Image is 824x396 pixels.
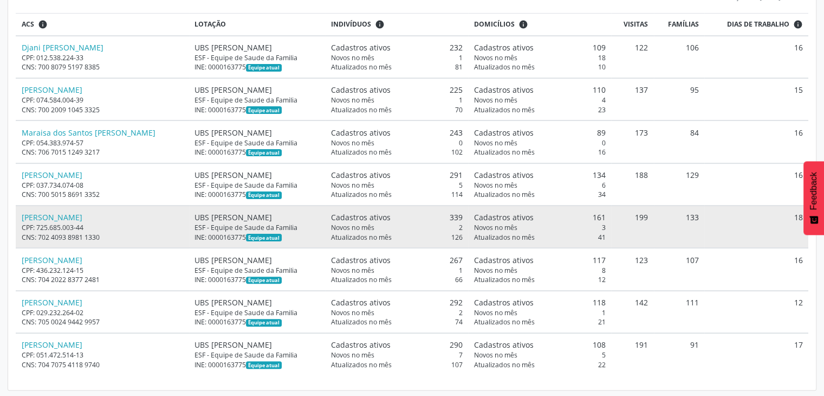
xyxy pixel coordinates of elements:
[22,181,184,190] div: CPF: 037.734.074-08
[331,181,374,190] span: Novos no mês
[22,360,184,369] div: CNS: 704 7075 4118 9740
[331,317,463,327] div: 74
[474,84,534,95] span: Cadastros ativos
[194,339,320,350] div: UBS [PERSON_NAME]
[704,291,808,333] td: 12
[611,78,654,120] td: 137
[654,206,704,248] td: 133
[331,297,463,308] div: 292
[194,266,320,275] div: ESF - Equipe de Saude da Familia
[194,254,320,266] div: UBS [PERSON_NAME]
[474,360,535,369] span: Atualizados no mês
[474,95,517,105] span: Novos no mês
[474,275,606,284] div: 12
[331,254,463,266] div: 267
[518,20,528,29] i: <div class="text-left"> <div> <strong>Cadastros ativos:</strong> Cadastros que estão vinculados a...
[22,275,184,284] div: CNS: 704 2022 8377 2481
[194,84,320,95] div: UBS [PERSON_NAME]
[474,190,535,199] span: Atualizados no mês
[611,163,654,206] td: 188
[331,62,392,72] span: Atualizados no mês
[331,127,463,138] div: 243
[194,127,320,138] div: UBS [PERSON_NAME]
[331,62,463,72] div: 81
[474,254,606,266] div: 117
[474,360,606,369] div: 22
[474,254,534,266] span: Cadastros ativos
[331,53,463,62] div: 1
[611,248,654,290] td: 123
[474,266,517,275] span: Novos no mês
[194,181,320,190] div: ESF - Equipe de Saude da Familia
[246,106,281,114] span: Esta é a equipe atual deste Agente
[331,223,463,232] div: 2
[331,360,463,369] div: 107
[654,248,704,290] td: 107
[331,339,391,350] span: Cadastros ativos
[474,53,517,62] span: Novos no mês
[22,190,184,199] div: CNS: 700 5015 8691 3352
[22,105,184,114] div: CNS: 700 2009 1045 3325
[704,333,808,375] td: 17
[704,163,808,206] td: 16
[246,277,281,284] span: Esta é a equipe atual deste Agente
[22,297,82,308] a: [PERSON_NAME]
[194,360,320,369] div: INE: 0000163775
[194,297,320,308] div: UBS [PERSON_NAME]
[194,190,320,199] div: INE: 0000163775
[611,206,654,248] td: 199
[375,20,385,29] i: <div class="text-left"> <div> <strong>Cadastros ativos:</strong> Cadastros que estão vinculados a...
[474,138,517,148] span: Novos no mês
[331,42,391,53] span: Cadastros ativos
[194,169,320,181] div: UBS [PERSON_NAME]
[474,169,606,181] div: 134
[474,212,606,223] div: 161
[246,64,281,72] span: Esta é a equipe atual deste Agente
[474,105,535,114] span: Atualizados no mês
[704,120,808,163] td: 16
[611,14,654,36] th: Visitas
[22,20,34,29] span: ACS
[331,275,392,284] span: Atualizados no mês
[611,291,654,333] td: 142
[474,317,606,327] div: 21
[331,84,463,95] div: 225
[331,138,374,148] span: Novos no mês
[194,53,320,62] div: ESF - Equipe de Saude da Familia
[474,62,535,72] span: Atualizados no mês
[654,36,704,78] td: 106
[331,95,374,105] span: Novos no mês
[22,255,82,265] a: [PERSON_NAME]
[331,127,391,138] span: Cadastros ativos
[331,297,391,308] span: Cadastros ativos
[654,14,704,36] th: Famílias
[331,95,463,105] div: 1
[22,148,184,157] div: CNS: 706 7015 1249 3217
[474,308,517,317] span: Novos no mês
[22,340,82,350] a: [PERSON_NAME]
[246,191,281,199] span: Esta é a equipe atual deste Agente
[654,291,704,333] td: 111
[331,105,463,114] div: 70
[194,42,320,53] div: UBS [PERSON_NAME]
[22,350,184,360] div: CPF: 051.472.514-13
[474,62,606,72] div: 10
[654,163,704,206] td: 129
[474,42,534,53] span: Cadastros ativos
[474,350,517,360] span: Novos no mês
[611,36,654,78] td: 122
[331,275,463,284] div: 66
[22,138,184,148] div: CPF: 054.383.974-57
[474,212,534,223] span: Cadastros ativos
[331,148,392,157] span: Atualizados no mês
[474,317,535,327] span: Atualizados no mês
[474,297,534,308] span: Cadastros ativos
[611,120,654,163] td: 173
[474,148,606,157] div: 16
[654,333,704,375] td: 91
[474,339,606,350] div: 108
[194,148,320,157] div: INE: 0000163775
[331,339,463,350] div: 290
[331,169,391,181] span: Cadastros ativos
[611,333,654,375] td: 191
